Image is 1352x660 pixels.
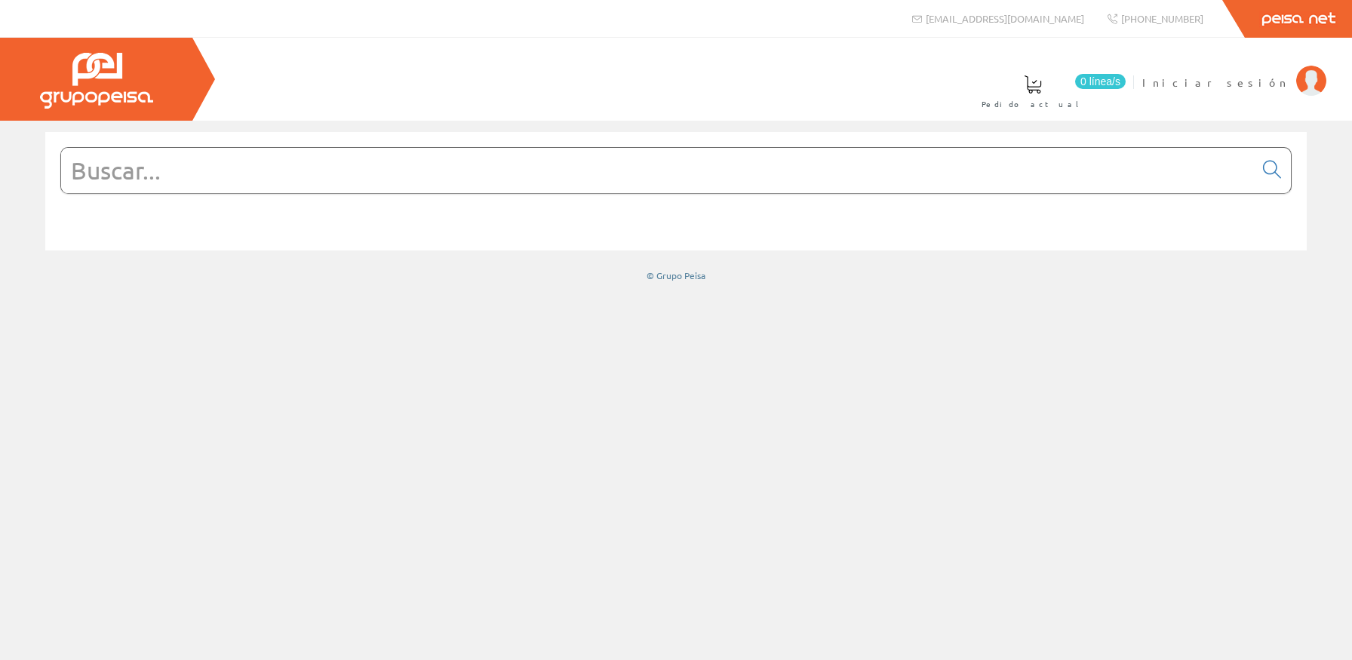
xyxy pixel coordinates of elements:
span: [PHONE_NUMBER] [1121,12,1203,25]
span: Iniciar sesión [1142,75,1289,90]
span: 0 línea/s [1075,74,1126,89]
div: © Grupo Peisa [45,269,1307,282]
span: [EMAIL_ADDRESS][DOMAIN_NAME] [926,12,1084,25]
input: Buscar... [61,148,1254,193]
span: Pedido actual [982,97,1084,112]
img: Grupo Peisa [40,53,153,109]
a: Iniciar sesión [1142,63,1326,77]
